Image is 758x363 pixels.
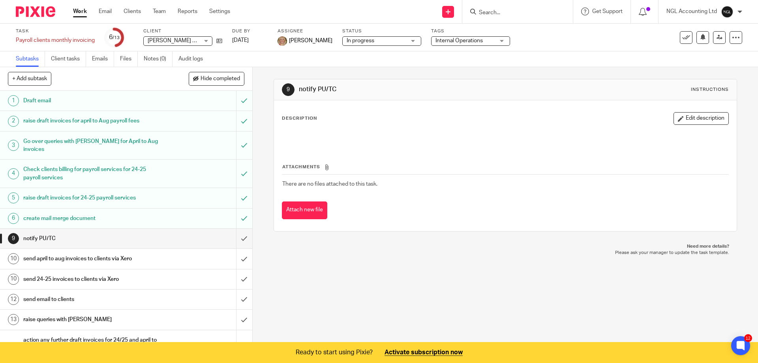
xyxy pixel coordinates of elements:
a: Subtasks [16,51,45,67]
a: Emails [92,51,114,67]
span: Attachments [282,165,320,169]
div: 9 [8,233,19,244]
h1: send april to aug invoices to clients via Xero [23,253,160,265]
p: NGL Accounting Ltd [666,8,717,15]
h1: create mail merge document [23,213,160,224]
div: 5 [8,192,19,203]
a: Clients [124,8,141,15]
h1: Draft email [23,95,160,107]
button: Edit description [674,112,729,125]
span: Internal Operations [435,38,483,43]
div: 12 [8,294,19,305]
div: 6 [8,213,19,224]
h1: raise draft invoices for 24-25 payroll services [23,192,160,204]
span: Get Support [592,9,623,14]
p: Need more details? [281,243,729,250]
a: Email [99,8,112,15]
h1: send email to clients [23,293,160,305]
label: Assignee [278,28,332,34]
div: 6 [109,33,120,42]
img: Pixie [16,6,55,17]
h1: raise queries with [PERSON_NAME] [23,314,160,325]
div: Payroll clients monthly invoicing [16,36,95,44]
label: Client [143,28,222,34]
div: 12 [744,334,752,342]
a: Notes (0) [144,51,173,67]
div: 2 [8,116,19,127]
button: Attach new file [282,201,327,219]
h1: Check clients billing for payroll services for 24-25 payroll services [23,164,160,184]
a: Audit logs [178,51,209,67]
img: NGL%20Logo%20Social%20Circle%20JPG.jpg [721,6,734,18]
span: [PERSON_NAME] [289,37,332,45]
h1: notify PU/TC [23,233,160,245]
div: 9 [282,83,295,96]
div: 1 [8,95,19,106]
img: JW%20photo.JPG [278,36,287,46]
p: Please ask your manager to update the task template. [281,250,729,256]
a: Work [73,8,87,15]
span: In progress [347,38,374,43]
button: + Add subtask [8,72,51,85]
label: Due by [232,28,268,34]
a: Files [120,51,138,67]
h1: raise draft invoices for april to Aug payroll fees [23,115,160,127]
label: Status [342,28,421,34]
div: 10 [8,253,19,264]
input: Search [478,9,549,17]
p: Description [282,115,317,122]
span: Hide completed [201,76,240,82]
a: Client tasks [51,51,86,67]
div: 10 [8,274,19,285]
label: Tags [431,28,510,34]
h1: action any further draft invoices for 24/25 and april to [DATE] after addressing queries with [PE... [23,334,160,362]
h1: send 24-25 invoices to clients via Xero [23,273,160,285]
button: Hide completed [189,72,244,85]
a: Reports [178,8,197,15]
h1: notify PU/TC [299,85,522,94]
span: [DATE] [232,38,249,43]
div: 13 [8,314,19,325]
a: Settings [209,8,230,15]
div: 3 [8,140,19,151]
div: Instructions [691,87,729,93]
small: /13 [113,36,120,40]
h1: Go over queries with [PERSON_NAME] for April to Aug invoices [23,135,160,156]
span: [PERSON_NAME] Limited [148,38,211,43]
span: There are no files attached to this task. [282,181,377,187]
label: Task [16,28,95,34]
a: Team [153,8,166,15]
div: 4 [8,168,19,179]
